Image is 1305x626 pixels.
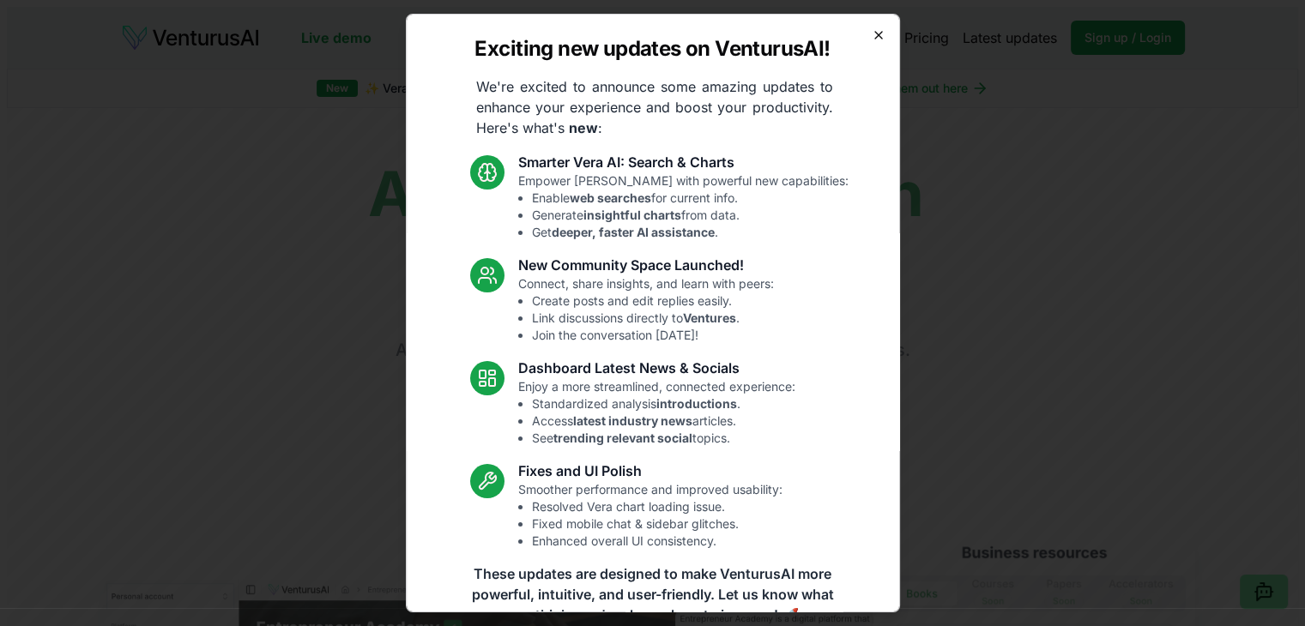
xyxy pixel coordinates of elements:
[518,275,774,344] p: Connect, share insights, and learn with peers:
[474,35,830,63] h2: Exciting new updates on VenturusAI!
[532,533,782,550] li: Enhanced overall UI consistency.
[532,430,795,447] li: See topics.
[461,563,845,625] p: These updates are designed to make VenturusAI more powerful, intuitive, and user-friendly. Let us...
[532,207,849,224] li: Generate from data.
[532,498,782,515] li: Resolved Vera chart loading issue.
[683,310,736,325] strong: Ventures
[573,413,692,428] strong: latest industry news
[518,358,795,378] h3: Dashboard Latest News & Socials
[532,515,782,533] li: Fixed mobile chat & sidebar glitches.
[462,76,847,138] p: We're excited to announce some amazing updates to enhance your experience and boost your producti...
[518,152,849,172] h3: Smarter Vera AI: Search & Charts
[532,327,774,344] li: Join the conversation [DATE]!
[518,481,782,550] p: Smoother performance and improved usability:
[518,378,795,447] p: Enjoy a more streamlined, connected experience:
[532,310,774,327] li: Link discussions directly to .
[532,224,849,241] li: Get .
[532,412,795,430] li: Access articles.
[532,190,849,207] li: Enable for current info.
[532,292,774,310] li: Create posts and edit replies easily.
[518,172,849,241] p: Empower [PERSON_NAME] with powerful new capabilities:
[532,395,795,412] li: Standardized analysis .
[553,430,692,445] strong: trending relevant social
[570,190,651,205] strong: web searches
[518,460,782,481] h3: Fixes and UI Polish
[569,119,598,136] strong: new
[656,396,737,411] strong: introductions
[583,208,681,222] strong: insightful charts
[552,225,715,239] strong: deeper, faster AI assistance
[518,255,774,275] h3: New Community Space Launched!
